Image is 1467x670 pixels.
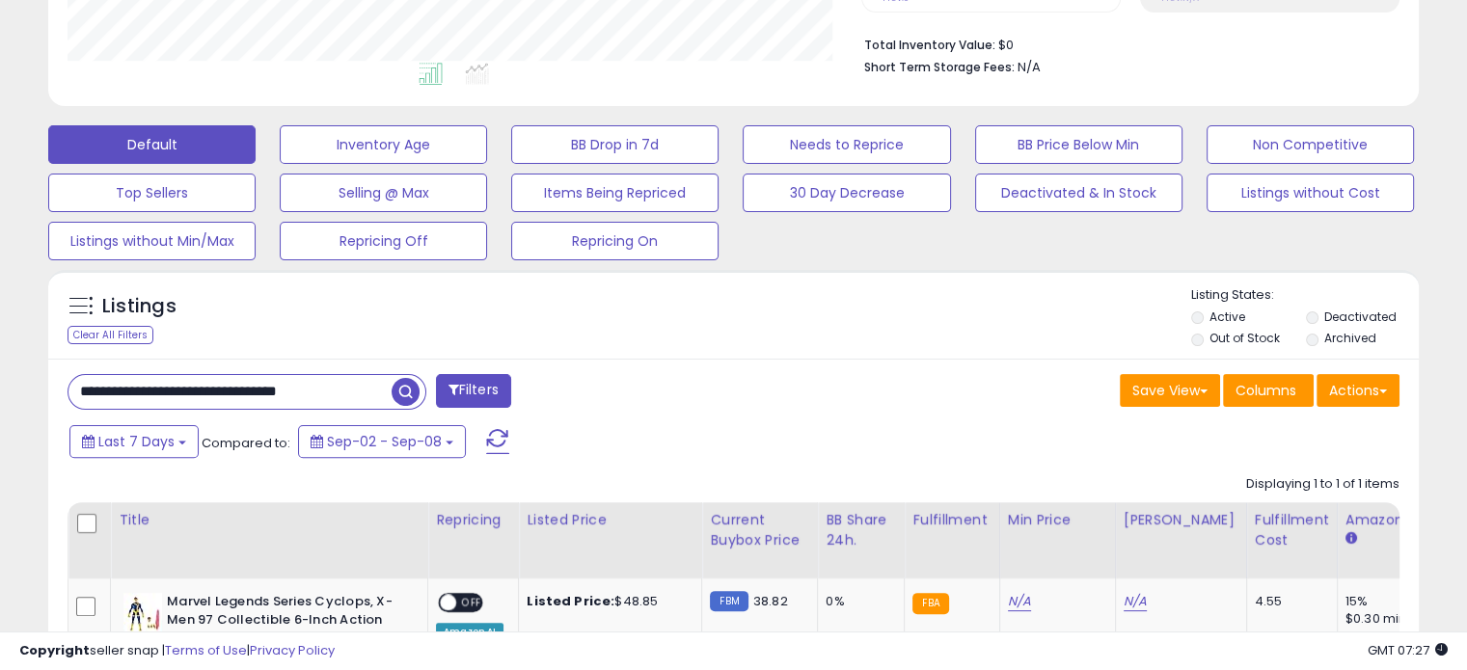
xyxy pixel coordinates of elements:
[280,174,487,212] button: Selling @ Max
[1323,330,1375,346] label: Archived
[1207,174,1414,212] button: Listings without Cost
[280,222,487,260] button: Repricing Off
[1207,125,1414,164] button: Non Competitive
[436,510,510,530] div: Repricing
[1223,374,1314,407] button: Columns
[975,125,1182,164] button: BB Price Below Min
[1255,510,1329,550] div: Fulfillment Cost
[1120,374,1220,407] button: Save View
[456,595,487,611] span: OFF
[826,593,889,610] div: 0%
[511,222,719,260] button: Repricing On
[1008,510,1107,530] div: Min Price
[327,432,442,451] span: Sep-02 - Sep-08
[975,174,1182,212] button: Deactivated & In Stock
[1124,510,1238,530] div: [PERSON_NAME]
[1191,286,1419,305] p: Listing States:
[48,174,256,212] button: Top Sellers
[710,591,747,611] small: FBM
[119,510,420,530] div: Title
[165,641,247,659] a: Terms of Use
[102,293,177,320] h5: Listings
[19,641,90,659] strong: Copyright
[511,174,719,212] button: Items Being Repriced
[753,592,788,610] span: 38.82
[743,125,950,164] button: Needs to Reprice
[1255,593,1322,610] div: 4.55
[1124,592,1147,611] a: N/A
[436,374,511,408] button: Filters
[69,425,199,458] button: Last 7 Days
[202,434,290,452] span: Compared to:
[68,326,153,344] div: Clear All Filters
[1018,58,1041,76] span: N/A
[250,641,335,659] a: Privacy Policy
[123,593,162,631] img: 41zQSZQmMTL._SL40_.jpg
[527,593,687,610] div: $48.85
[710,510,809,550] div: Current Buybox Price
[1317,374,1399,407] button: Actions
[864,59,1015,75] b: Short Term Storage Fees:
[1345,530,1357,548] small: Amazon Fees.
[1368,641,1448,659] span: 2025-09-16 07:27 GMT
[1236,381,1296,400] span: Columns
[1246,475,1399,494] div: Displaying 1 to 1 of 1 items
[912,593,948,614] small: FBA
[1209,330,1280,346] label: Out of Stock
[912,510,991,530] div: Fulfillment
[511,125,719,164] button: BB Drop in 7d
[98,432,175,451] span: Last 7 Days
[826,510,896,550] div: BB Share 24h.
[48,222,256,260] button: Listings without Min/Max
[298,425,466,458] button: Sep-02 - Sep-08
[1323,308,1396,325] label: Deactivated
[19,642,335,660] div: seller snap | |
[864,32,1385,55] li: $0
[864,37,995,53] b: Total Inventory Value:
[1008,592,1031,611] a: N/A
[527,510,693,530] div: Listed Price
[743,174,950,212] button: 30 Day Decrease
[48,125,256,164] button: Default
[527,592,614,610] b: Listed Price:
[1209,308,1245,325] label: Active
[167,593,401,652] b: Marvel Legends Series Cyclops, X-Men 97 Collectible 6-Inch Action Figure
[280,125,487,164] button: Inventory Age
